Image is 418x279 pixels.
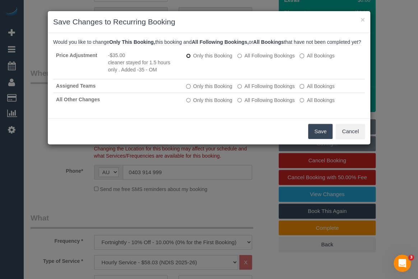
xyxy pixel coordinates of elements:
[192,39,249,45] b: All Following Bookings,
[186,52,232,59] label: All other bookings in the series will remain the same.
[299,83,334,90] label: All bookings that have not been completed yet will be changed.
[186,83,232,90] label: All other bookings in the series will remain the same.
[56,97,100,102] strong: All Other Changes
[361,16,365,23] button: ×
[237,54,242,58] input: All Following Bookings
[237,83,295,90] label: This and all the bookings after it will be changed.
[186,84,191,89] input: Only this Booking
[237,97,295,104] label: This and all the bookings after it will be changed.
[186,54,191,58] input: Only this Booking
[299,97,334,104] label: All bookings that have not been completed yet will be changed.
[253,39,284,45] b: All Bookings
[108,59,180,73] li: cleaner stayed for 1.5 hours only . Added -35 - OM
[56,52,97,58] strong: Price Adjustment
[108,52,180,59] li: -$35.00
[394,255,411,272] iframe: Intercom live chat
[186,97,232,104] label: All other bookings in the series will remain the same.
[408,255,414,260] span: 3
[53,38,365,46] p: Would you like to change this booking and or that have not been completed yet?
[237,84,242,89] input: All Following Bookings
[299,98,304,103] input: All Bookings
[308,124,333,139] button: Save
[336,124,365,139] button: Cancel
[299,54,304,58] input: All Bookings
[186,98,191,103] input: Only this Booking
[53,17,365,27] h3: Save Changes to Recurring Booking
[109,39,155,45] b: Only This Booking,
[237,98,242,103] input: All Following Bookings
[299,84,304,89] input: All Bookings
[56,83,96,89] strong: Assigned Teams
[237,52,295,59] label: This and all the bookings after it will be changed.
[299,52,334,59] label: All bookings that have not been completed yet will be changed.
